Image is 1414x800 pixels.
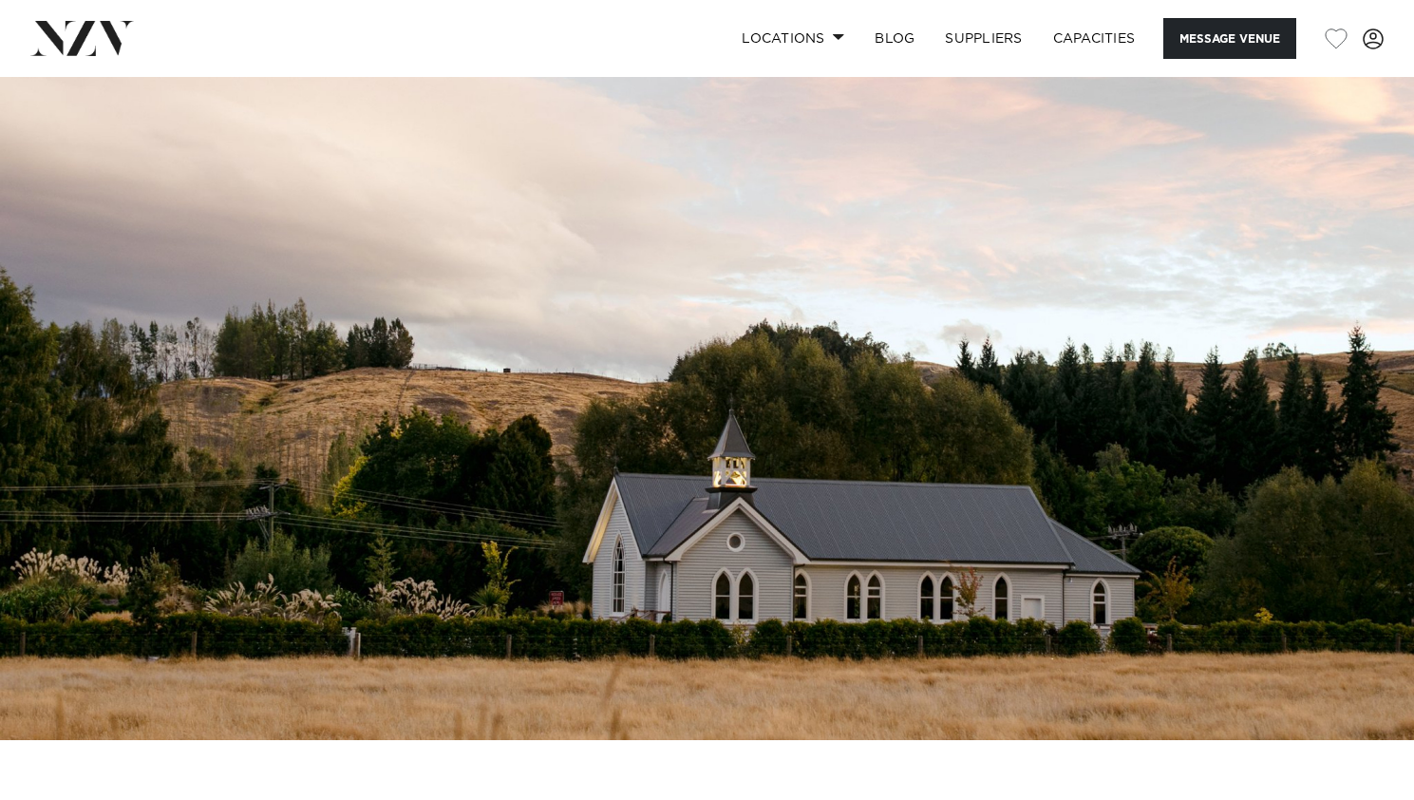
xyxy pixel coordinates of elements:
a: Capacities [1038,18,1151,59]
a: Locations [726,18,859,59]
a: SUPPLIERS [930,18,1037,59]
a: BLOG [859,18,930,59]
img: nzv-logo.png [30,21,134,55]
button: Message Venue [1163,18,1296,59]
